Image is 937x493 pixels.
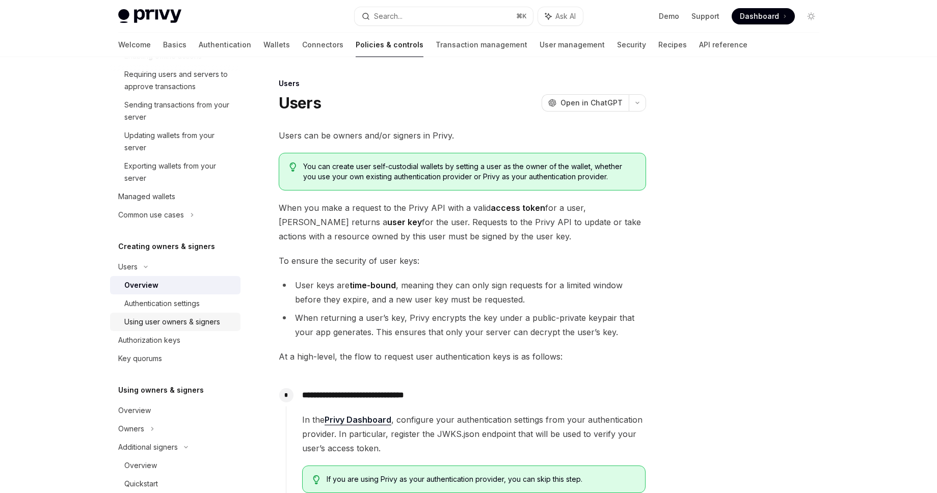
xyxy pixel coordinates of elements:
a: Wallets [263,33,290,57]
span: Dashboard [740,11,779,21]
li: When returning a user’s key, Privy encrypts the key under a public-private keypair that your app ... [279,311,646,339]
div: Common use cases [118,209,184,221]
div: Key quorums [118,352,162,365]
span: Users can be owners and/or signers in Privy. [279,128,646,143]
div: Users [279,78,646,89]
div: Additional signers [118,441,178,453]
div: Managed wallets [118,190,175,203]
div: Overview [124,459,157,472]
div: Authentication settings [124,297,200,310]
div: Requiring users and servers to approve transactions [124,68,234,93]
span: If you are using Privy as your authentication provider, you can skip this step. [327,474,635,484]
a: Updating wallets from your server [110,126,240,157]
div: Users [118,261,138,273]
span: You can create user self-custodial wallets by setting a user as the owner of the wallet, whether ... [303,161,635,182]
span: When you make a request to the Privy API with a valid for a user, [PERSON_NAME] returns a for the... [279,201,646,243]
button: Toggle dark mode [803,8,819,24]
a: Basics [163,33,186,57]
a: Connectors [302,33,343,57]
a: Sending transactions from your server [110,96,240,126]
div: Quickstart [124,478,158,490]
strong: time-bound [350,280,396,290]
a: Authentication [199,33,251,57]
div: Updating wallets from your server [124,129,234,154]
div: Using user owners & signers [124,316,220,328]
a: Using user owners & signers [110,313,240,331]
svg: Tip [289,162,297,172]
img: light logo [118,9,181,23]
div: Search... [374,10,403,22]
a: Transaction management [436,33,527,57]
a: Quickstart [110,475,240,493]
button: Search...⌘K [355,7,533,25]
div: Owners [118,423,144,435]
a: Authentication settings [110,294,240,313]
a: Key quorums [110,349,240,368]
a: Security [617,33,646,57]
h5: Using owners & signers [118,384,204,396]
a: Exporting wallets from your server [110,157,240,187]
button: Open in ChatGPT [542,94,629,112]
a: User management [540,33,605,57]
a: Requiring users and servers to approve transactions [110,65,240,96]
span: In the , configure your authentication settings from your authentication provider. In particular,... [302,413,646,455]
span: At a high-level, the flow to request user authentication keys is as follows: [279,349,646,364]
div: Overview [124,279,158,291]
button: Ask AI [538,7,583,25]
h5: Creating owners & signers [118,240,215,253]
a: Demo [659,11,679,21]
svg: Tip [313,475,320,484]
a: Managed wallets [110,187,240,206]
a: Overview [110,401,240,420]
a: Dashboard [732,8,795,24]
span: Ask AI [555,11,576,21]
a: Privy Dashboard [325,415,391,425]
h1: Users [279,94,321,112]
a: Support [691,11,719,21]
span: ⌘ K [516,12,527,20]
li: User keys are , meaning they can only sign requests for a limited window before they expire, and ... [279,278,646,307]
a: API reference [699,33,747,57]
div: Authorization keys [118,334,180,346]
a: Policies & controls [356,33,423,57]
a: Welcome [118,33,151,57]
div: Overview [118,404,151,417]
strong: user key [387,217,422,227]
span: Open in ChatGPT [560,98,623,108]
a: Authorization keys [110,331,240,349]
a: Overview [110,276,240,294]
strong: access token [491,203,545,213]
a: Recipes [658,33,687,57]
a: Overview [110,456,240,475]
div: Exporting wallets from your server [124,160,234,184]
div: Sending transactions from your server [124,99,234,123]
span: To ensure the security of user keys: [279,254,646,268]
